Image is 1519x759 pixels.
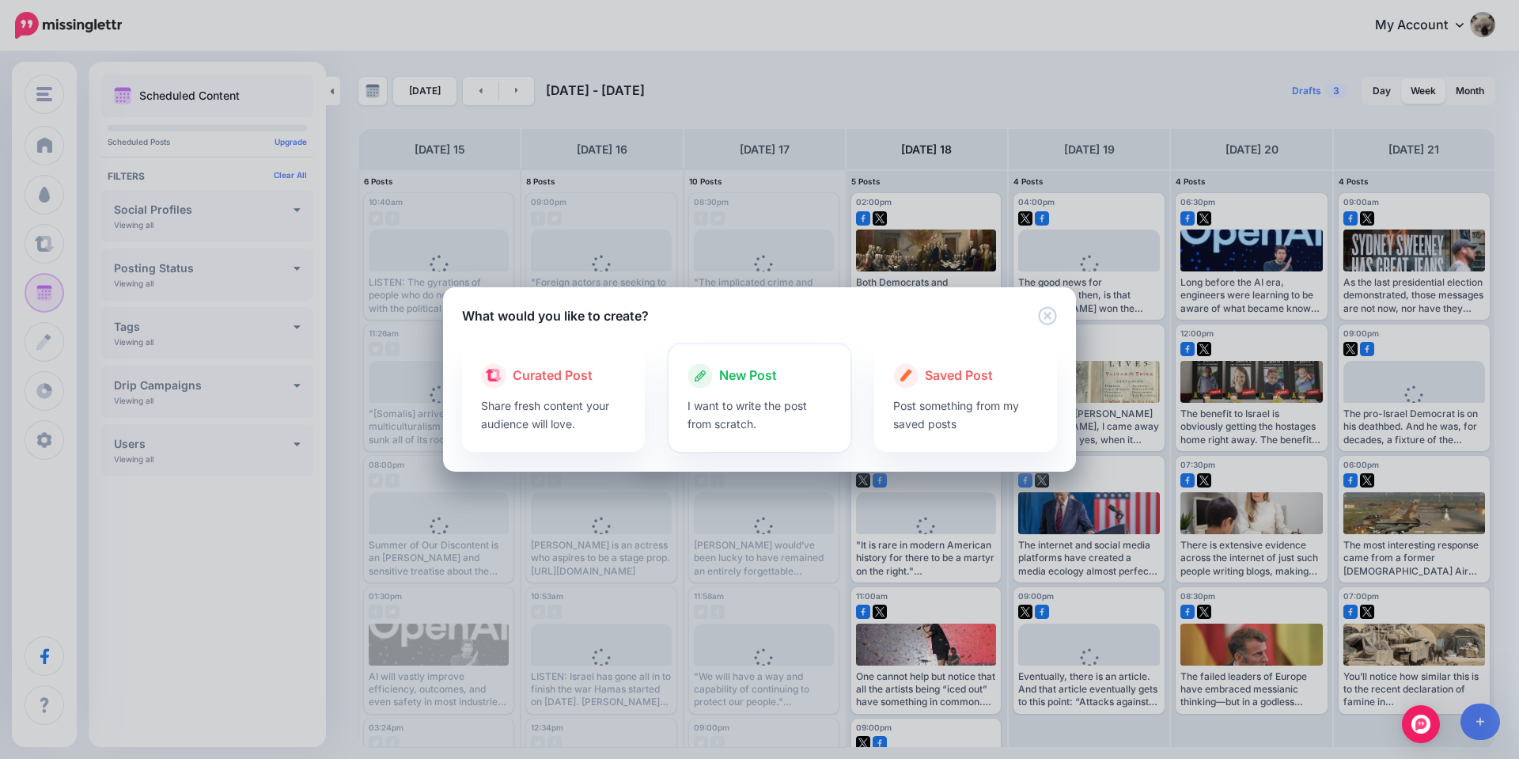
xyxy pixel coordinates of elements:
p: Share fresh content your audience will love. [481,397,626,433]
img: create.png [900,369,912,381]
div: Open Intercom Messenger [1402,705,1440,743]
img: curate.png [486,369,502,381]
h5: What would you like to create? [462,306,649,325]
p: Post something from my saved posts [893,397,1038,433]
span: Saved Post [925,366,993,386]
button: Close [1038,306,1057,326]
span: New Post [719,366,777,386]
span: Curated Post [513,366,593,386]
p: I want to write the post from scratch. [688,397,832,433]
